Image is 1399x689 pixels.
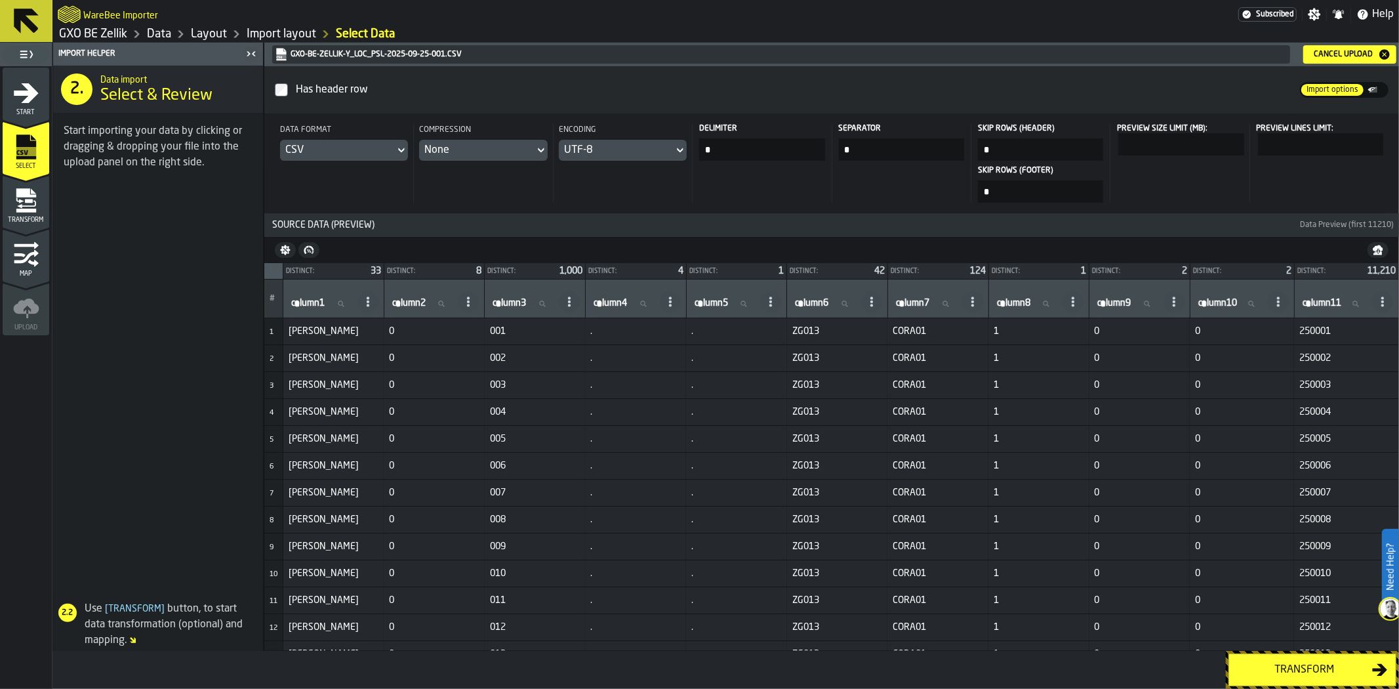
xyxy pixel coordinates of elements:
span: 250005 [1299,434,1393,444]
span: Skip Rows (header) [978,124,1101,133]
span: 013 [490,649,580,659]
span: 250010 [1299,568,1393,579]
span: . [691,407,782,417]
span: 1 [994,407,1084,417]
input: input-value-Skip Rows (header) input-value-Skip Rows (header) [978,138,1103,161]
span: Source Data (Preview) [267,220,1297,230]
span: ZG013 [792,488,883,498]
span: 1 [994,461,1084,471]
span: [PERSON_NAME] [289,595,378,606]
span: 5 [270,436,274,444]
span: 005 [490,434,580,444]
label: button-switch-multi-Import options [1300,83,1365,97]
span: 6 [270,463,274,470]
span: 1 [994,541,1084,552]
span: 250012 [1299,622,1393,633]
div: StatList-item-Distinct: [687,263,787,279]
span: 0 [1195,326,1289,337]
span: 1 [994,649,1084,659]
span: ZG013 [792,541,883,552]
span: CORA01 [893,353,983,364]
span: 0 [1095,380,1185,390]
div: thumb [1366,83,1387,96]
span: [PERSON_NAME] [289,488,378,498]
span: ZG013 [792,353,883,364]
a: link-to-/wh/i/5fa160b1-7992-442a-9057-4226e3d2ae6d/import/layout/ [247,27,316,41]
span: 0 [1195,461,1289,471]
div: Cancel Upload [1308,50,1378,59]
span: 0 [389,461,479,471]
button: button-Transform [1228,654,1396,686]
nav: Breadcrumb [58,26,726,42]
button: button- [275,242,296,258]
div: Distinct: [588,268,673,275]
span: 010 [490,568,580,579]
span: 10 [270,571,277,578]
span: [PERSON_NAME] [289,649,378,659]
span: 1 [270,329,274,336]
label: button-toggle-Notifications [1327,8,1350,21]
span: 0 [389,434,479,444]
span: Delimiter [699,124,822,133]
div: Distinct: [1297,268,1362,275]
label: button-toggle-Help [1351,7,1399,22]
span: Start [3,109,49,116]
span: . [691,380,782,390]
span: 0 [1195,649,1289,659]
span: . [590,380,681,390]
div: Start importing your data by clicking or dragging & dropping your file into the upload panel on t... [64,123,253,171]
input: input-value-Delimiter input-value-Delimiter [699,138,824,161]
span: 250003 [1299,380,1393,390]
span: label [695,298,728,308]
span: label [1303,298,1341,308]
span: . [691,434,782,444]
span: . [590,461,681,471]
span: . [691,353,782,364]
label: input-value-Separator [838,124,965,161]
span: CORA01 [893,461,983,471]
div: DropdownMenuValue-CSV [285,142,390,158]
span: 002 [490,353,580,364]
span: 4 [678,266,683,276]
span: 250009 [1299,541,1393,552]
div: StatList-item-Distinct: [586,263,686,279]
span: [PERSON_NAME] [289,434,378,444]
input: label [390,295,456,312]
span: ] [161,604,165,614]
span: 250006 [1299,461,1393,471]
label: input-value-Delimiter [698,124,826,161]
span: 0 [1095,649,1185,659]
span: 0 [389,380,479,390]
span: [PERSON_NAME] [289,353,378,364]
span: . [691,595,782,606]
div: StatList-item-Distinct: [1089,263,1190,279]
span: 0 [389,595,479,606]
span: 250007 [1299,488,1393,498]
span: 1 [994,434,1084,444]
li: menu Start [3,68,49,120]
span: label [493,298,526,308]
div: EncodingDropdownMenuValue-UTF_8 [559,124,687,161]
div: 2. [61,73,92,105]
a: link-to-/wh/i/5fa160b1-7992-442a-9057-4226e3d2ae6d/import/layout/7fc17dd8-d410-4c54-8da9-8c4fc1bf... [336,27,395,41]
span: 0 [1195,514,1289,525]
label: input-value-Skip Rows (header) [977,124,1105,161]
span: . [590,488,681,498]
h2: Sub Title [83,8,158,21]
span: . [691,461,782,471]
span: 0 [389,568,479,579]
a: link-to-/wh/i/5fa160b1-7992-442a-9057-4226e3d2ae6d/data [147,27,171,41]
span: Select & Review [100,85,213,106]
label: button-toggle-Settings [1303,8,1326,21]
label: button-toggle-Close me [242,46,260,62]
span: . [590,353,681,364]
span: 0 [1095,326,1185,337]
span: 004 [490,407,580,417]
span: . [590,514,681,525]
div: Encoding [559,124,687,140]
span: CORA01 [893,488,983,498]
span: 7 [270,490,274,497]
span: . [590,434,681,444]
span: 124 [970,266,986,276]
a: link-to-/wh/i/5fa160b1-7992-442a-9057-4226e3d2ae6d/designer [191,27,227,41]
